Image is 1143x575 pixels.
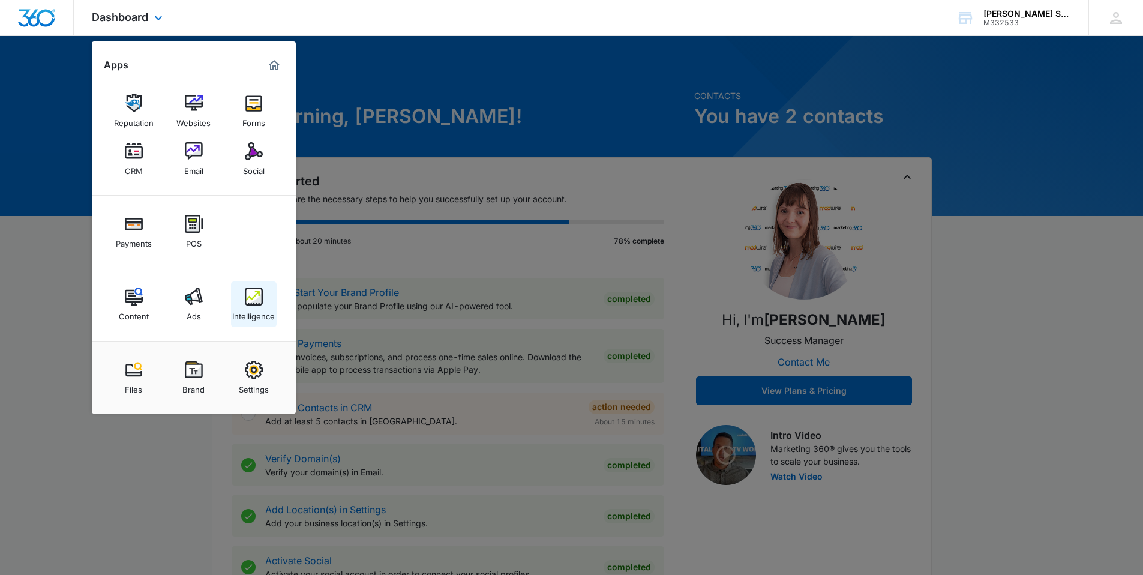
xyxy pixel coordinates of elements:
[176,112,211,128] div: Websites
[171,88,217,134] a: Websites
[186,233,202,248] div: POS
[171,281,217,327] a: Ads
[111,209,157,254] a: Payments
[171,136,217,182] a: Email
[111,355,157,400] a: Files
[983,9,1071,19] div: account name
[184,160,203,176] div: Email
[983,19,1071,27] div: account id
[125,379,142,394] div: Files
[182,379,205,394] div: Brand
[231,136,277,182] a: Social
[231,281,277,327] a: Intelligence
[171,355,217,400] a: Brand
[242,112,265,128] div: Forms
[125,160,143,176] div: CRM
[119,306,149,321] div: Content
[111,281,157,327] a: Content
[114,112,154,128] div: Reputation
[265,56,284,75] a: Marketing 360® Dashboard
[171,209,217,254] a: POS
[232,306,275,321] div: Intelligence
[231,88,277,134] a: Forms
[92,11,148,23] span: Dashboard
[111,136,157,182] a: CRM
[111,88,157,134] a: Reputation
[187,306,201,321] div: Ads
[231,355,277,400] a: Settings
[243,160,265,176] div: Social
[116,233,152,248] div: Payments
[239,379,269,394] div: Settings
[104,59,128,71] h2: Apps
